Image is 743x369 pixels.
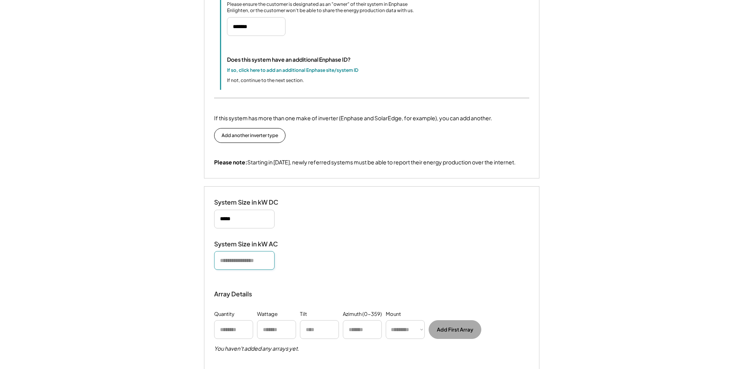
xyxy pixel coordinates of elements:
div: If not, continue to the next section. [227,77,304,84]
div: Wattage [257,310,278,318]
div: Tilt [300,310,307,318]
div: If so, click here to add an additional Enphase site/system ID [227,67,358,74]
div: Starting in [DATE], newly referred systems must be able to report their energy production over th... [214,159,516,166]
strong: Please note: [214,159,247,166]
div: Please ensure the customer is designated as an "owner" of their system in Enphase Enlighten, or t... [227,1,422,14]
div: Quantity [214,310,234,318]
button: Add First Array [429,320,481,339]
div: Azimuth (0-359) [343,310,382,318]
h5: You haven't added any arrays yet. [214,345,299,353]
div: Mount [386,310,401,318]
div: If this system has more than one make of inverter (Enphase and SolarEdge, for example), you can a... [214,114,492,122]
div: System Size in kW AC [214,240,292,248]
div: Does this system have an additional Enphase ID? [227,55,351,64]
div: Array Details [214,289,253,299]
div: System Size in kW DC [214,198,292,207]
button: Add another inverter type [214,128,285,143]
